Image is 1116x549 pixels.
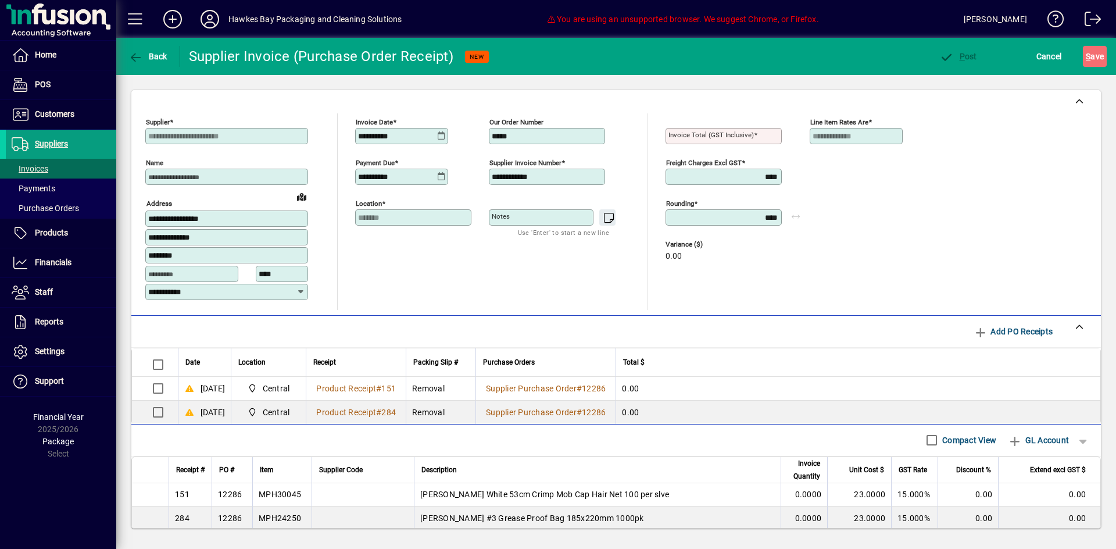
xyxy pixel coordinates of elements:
span: Central [263,407,290,418]
td: 23.0000 [827,483,891,507]
span: Invoice Quantity [788,457,820,483]
a: Supplier Purchase Order#12286 [482,382,610,395]
span: 12286 [582,384,606,393]
a: Support [6,367,116,396]
span: Total $ [623,356,645,369]
span: Central [263,383,290,394]
app-page-header-button: Back [116,46,180,67]
td: 0.00 [938,507,998,530]
span: Discount % [956,464,991,476]
span: 0.00 [666,252,682,261]
mat-hint: Use 'Enter' to start a new line [518,226,609,239]
span: 12286 [582,408,606,417]
a: Invoices [6,159,116,179]
span: Supplier Purchase Order [486,384,577,393]
td: 0.00 [998,483,1100,507]
span: Customers [35,109,74,119]
span: Add PO Receipts [974,322,1053,341]
a: Product Receipt#284 [312,406,400,419]
span: POS [35,80,51,89]
a: Purchase Orders [6,198,116,218]
button: Profile [191,9,228,30]
mat-label: Payment due [356,159,395,167]
td: 0.00 [616,377,1100,401]
td: [PERSON_NAME] #3 Grease Proof Bag 185x220mm 1000pk [414,507,781,530]
mat-label: Invoice date [356,118,393,126]
td: 0.00 [998,507,1100,530]
mat-label: Name [146,159,163,167]
span: Receipt # [176,464,205,476]
span: Unit Cost $ [849,464,884,476]
div: Receipt [313,356,399,369]
a: Reports [6,308,116,337]
div: Supplier Invoice (Purchase Order Receipt) [189,47,453,66]
td: 0.0000 [781,507,827,530]
span: # [577,408,582,417]
a: Settings [6,337,116,366]
span: GST Rate [899,464,927,476]
td: 15.000% [891,483,938,507]
td: 12286 [212,483,252,507]
mat-label: Supplier [146,118,170,126]
td: 151 [169,483,212,507]
div: Date [185,356,224,369]
a: Logout [1076,2,1101,40]
td: 284 [169,507,212,530]
button: Cancel [1033,46,1065,67]
td: 23.0000 [827,507,891,530]
span: Central [243,382,294,395]
button: Add PO Receipts [969,321,1057,342]
span: Purchase Orders [483,356,535,369]
button: Save [1083,46,1107,67]
a: Staff [6,278,116,307]
div: [PERSON_NAME] [964,10,1027,28]
mat-label: Rounding [666,199,694,208]
span: # [376,408,381,417]
button: GL Account [1002,430,1075,451]
span: Product Receipt [316,384,376,393]
button: Post [936,46,980,67]
span: 151 [381,384,396,393]
span: NEW [470,53,484,60]
td: [PERSON_NAME] White 53cm Crimp Mob Cap Hair Net 100 per slve [414,483,781,507]
span: Back [128,52,167,61]
span: Supplier Code [319,464,363,476]
span: Central [243,405,294,419]
td: 0.0000 [781,483,827,507]
span: P [960,52,965,61]
span: Item [260,464,274,476]
span: Products [35,228,68,237]
span: Cancel [1036,47,1062,66]
div: Packing Slip # [413,356,468,369]
div: MPH30045 [259,489,301,500]
span: You are using an unsupported browser. We suggest Chrome, or Firefox. [546,15,818,24]
mat-label: Line item rates are [810,118,868,126]
span: S [1086,52,1090,61]
span: 284 [381,408,396,417]
span: [DATE] [201,407,226,418]
td: 0.00 [616,401,1100,424]
div: Hawkes Bay Packaging and Cleaning Solutions [228,10,402,28]
span: # [577,384,582,393]
span: Payments [12,184,55,193]
span: # [376,384,381,393]
label: Compact View [940,434,996,446]
span: Reports [35,317,63,326]
td: 12286 [212,507,252,530]
a: POS [6,70,116,99]
span: [DATE] [201,383,226,394]
td: Removal [406,401,475,424]
a: Products [6,219,116,248]
mat-label: Our order number [489,118,543,126]
span: Date [185,356,200,369]
span: ost [939,52,977,61]
span: Variance ($) [666,241,735,248]
span: Location [238,356,266,369]
mat-label: Invoice Total (GST inclusive) [668,131,754,139]
span: Financials [35,258,71,267]
span: Purchase Orders [12,204,79,213]
span: Invoices [12,164,48,173]
span: Packing Slip # [413,356,458,369]
a: Supplier Purchase Order#12286 [482,406,610,419]
span: Supplier Purchase Order [486,408,577,417]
